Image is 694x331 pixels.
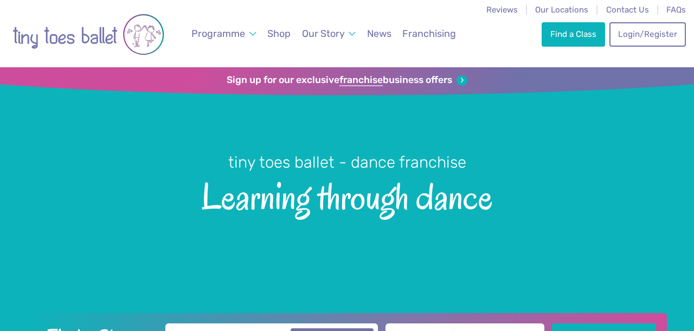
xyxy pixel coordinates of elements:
span: Our Story [302,28,345,39]
a: Our Story [297,22,361,46]
strong: franchise [339,74,383,86]
span: News [367,28,391,39]
span: Franchising [402,28,456,39]
span: Shop [267,28,291,39]
a: Sign up for our exclusivefranchisebusiness offers [227,74,467,86]
a: Find a Class [542,22,605,46]
a: Programme [187,22,261,46]
a: Shop [262,22,295,46]
a: News [362,22,396,46]
span: Programme [191,28,245,39]
a: FAQs [666,5,686,15]
small: tiny toes ballet - dance franchise [228,153,466,171]
a: Contact Us [606,5,649,15]
a: Franchising [397,22,461,46]
span: Learning through dance [19,173,675,217]
img: tiny toes ballet [12,7,164,62]
a: Login/Register [609,22,685,46]
a: Reviews [486,5,518,15]
a: Our Locations [535,5,588,15]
